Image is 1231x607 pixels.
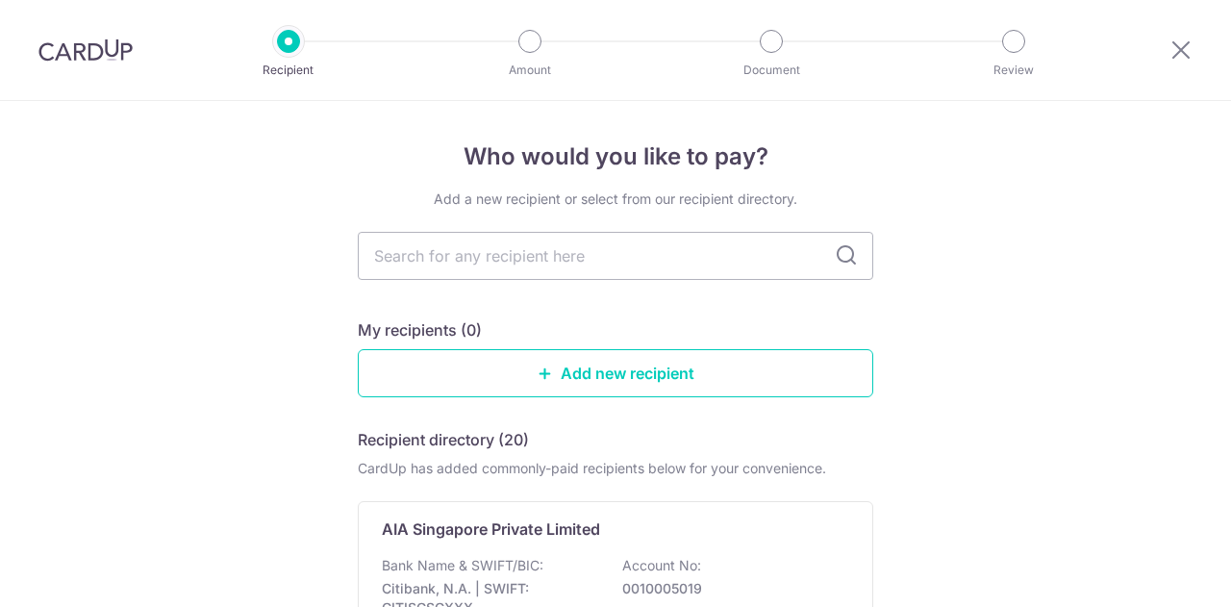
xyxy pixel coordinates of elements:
p: Document [700,61,842,80]
p: Recipient [217,61,360,80]
h5: Recipient directory (20) [358,428,529,451]
div: CardUp has added commonly-paid recipients below for your convenience. [358,459,873,478]
iframe: Opens a widget where you can find more information [1108,549,1212,597]
h4: Who would you like to pay? [358,139,873,174]
p: Bank Name & SWIFT/BIC: [382,556,543,575]
p: Account No: [622,556,701,575]
h5: My recipients (0) [358,318,482,341]
p: Review [942,61,1085,80]
div: Add a new recipient or select from our recipient directory. [358,190,873,209]
p: Amount [459,61,601,80]
img: CardUp [38,38,133,62]
p: 0010005019 [622,579,838,598]
p: AIA Singapore Private Limited [382,518,600,541]
input: Search for any recipient here [358,232,873,280]
a: Add new recipient [358,349,873,397]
